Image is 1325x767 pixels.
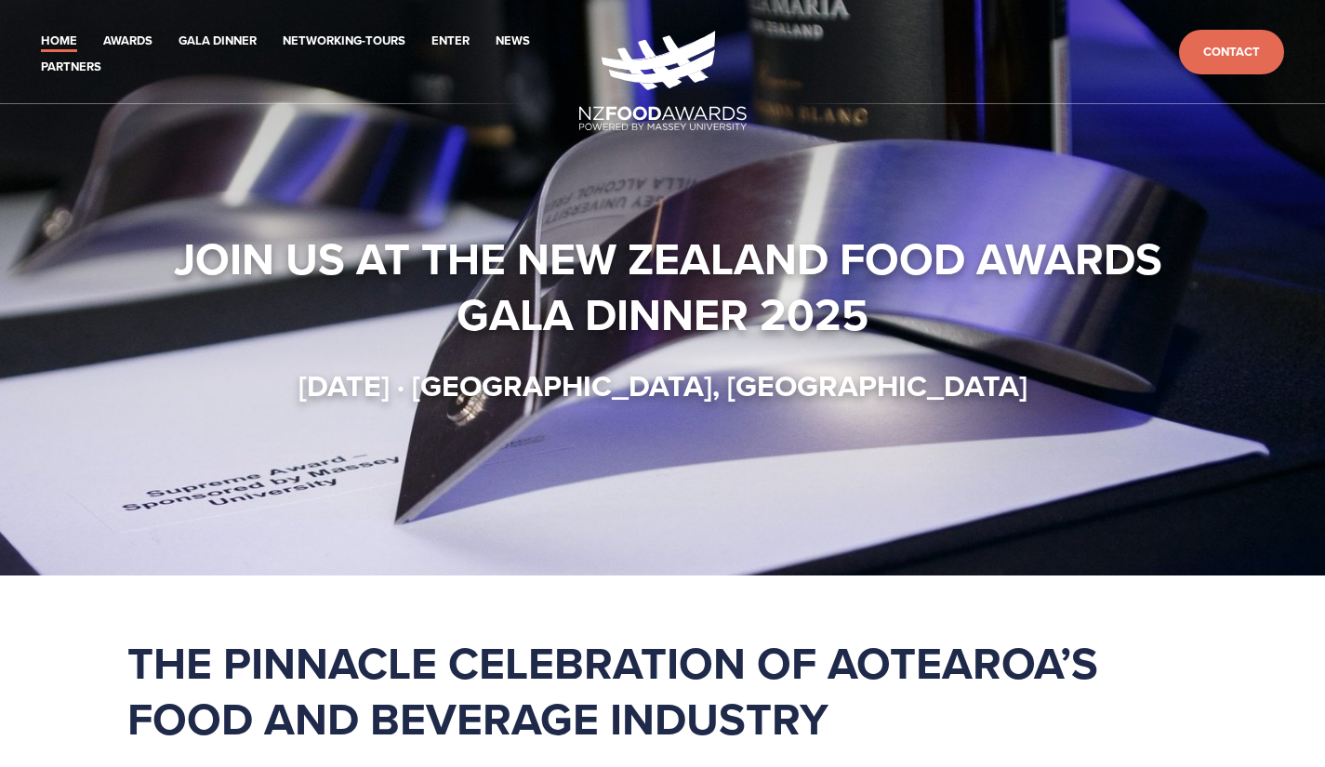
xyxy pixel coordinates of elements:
a: Partners [41,57,101,78]
a: Home [41,31,77,52]
a: Awards [103,31,152,52]
a: Gala Dinner [179,31,257,52]
strong: Join us at the New Zealand Food Awards Gala Dinner 2025 [174,226,1173,347]
a: News [496,31,530,52]
h1: The pinnacle celebration of Aotearoa’s food and beverage industry [127,635,1199,747]
a: Networking-Tours [283,31,405,52]
a: Enter [431,31,470,52]
a: Contact [1179,30,1284,75]
strong: [DATE] · [GEOGRAPHIC_DATA], [GEOGRAPHIC_DATA] [298,364,1027,407]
